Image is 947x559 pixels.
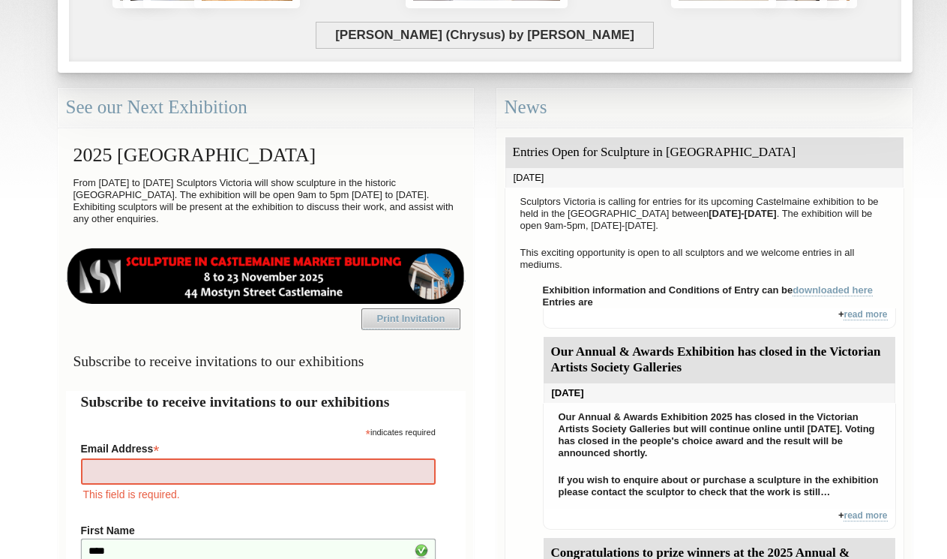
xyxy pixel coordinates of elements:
div: Our Annual & Awards Exhibition has closed in the Victorian Artists Society Galleries [544,337,895,383]
p: Our Annual & Awards Exhibition 2025 has closed in the Victorian Artists Society Galleries but wil... [551,407,888,463]
p: If you wish to enquire about or purchase a sculpture in the exhibition please contact the sculpto... [551,470,888,502]
span: [PERSON_NAME] (Chrysus) by [PERSON_NAME] [316,22,655,49]
a: Print Invitation [361,308,460,329]
div: Entries Open for Sculpture in [GEOGRAPHIC_DATA] [505,137,904,168]
h2: Subscribe to receive invitations to our exhibitions [81,391,451,413]
label: Email Address [81,438,436,456]
div: News [496,88,913,128]
div: [DATE] [505,168,904,188]
p: This exciting opportunity is open to all sculptors and we welcome entries in all mediums. [513,243,896,275]
div: + [543,308,896,329]
img: castlemaine-ldrbd25v2.png [66,248,466,304]
div: See our Next Exhibition [58,88,474,128]
a: read more [844,510,887,521]
a: downloaded here [793,284,873,296]
h3: Subscribe to receive invitations to our exhibitions [66,347,466,376]
div: [DATE] [544,383,895,403]
div: This field is required. [81,486,436,503]
p: From [DATE] to [DATE] Sculptors Victoria will show sculpture in the historic [GEOGRAPHIC_DATA]. T... [66,173,466,229]
strong: [DATE]-[DATE] [709,208,777,219]
label: First Name [81,524,436,536]
p: Sculptors Victoria is calling for entries for its upcoming Castelmaine exhibition to be held in t... [513,192,896,236]
div: + [543,509,896,530]
a: read more [844,309,887,320]
strong: Exhibition information and Conditions of Entry can be [543,284,874,296]
h2: 2025 [GEOGRAPHIC_DATA] [66,137,466,173]
div: indicates required [81,424,436,438]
